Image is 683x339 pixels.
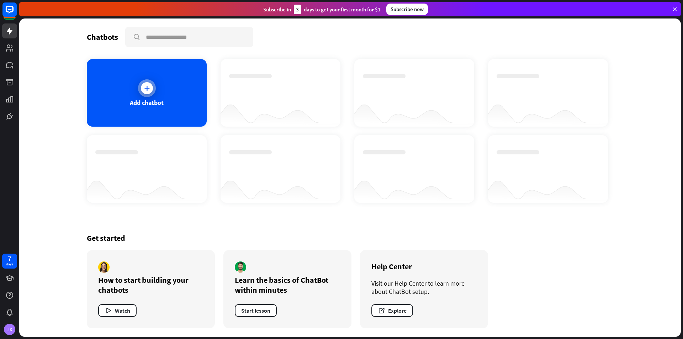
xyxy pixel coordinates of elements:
div: JK [4,324,15,335]
button: Start lesson [235,304,277,317]
div: Learn the basics of ChatBot within minutes [235,275,340,295]
button: Explore [371,304,413,317]
a: 7 days [2,254,17,269]
div: Subscribe now [386,4,428,15]
img: author [235,261,246,273]
div: Chatbots [87,32,118,42]
div: Help Center [371,261,477,271]
img: author [98,261,110,273]
button: Open LiveChat chat widget [6,3,27,24]
div: Subscribe in days to get your first month for $1 [263,5,381,14]
div: How to start building your chatbots [98,275,203,295]
div: days [6,262,13,267]
div: Add chatbot [130,99,164,107]
div: Visit our Help Center to learn more about ChatBot setup. [371,279,477,296]
div: Get started [87,233,613,243]
button: Watch [98,304,137,317]
div: 7 [8,255,11,262]
div: 3 [294,5,301,14]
